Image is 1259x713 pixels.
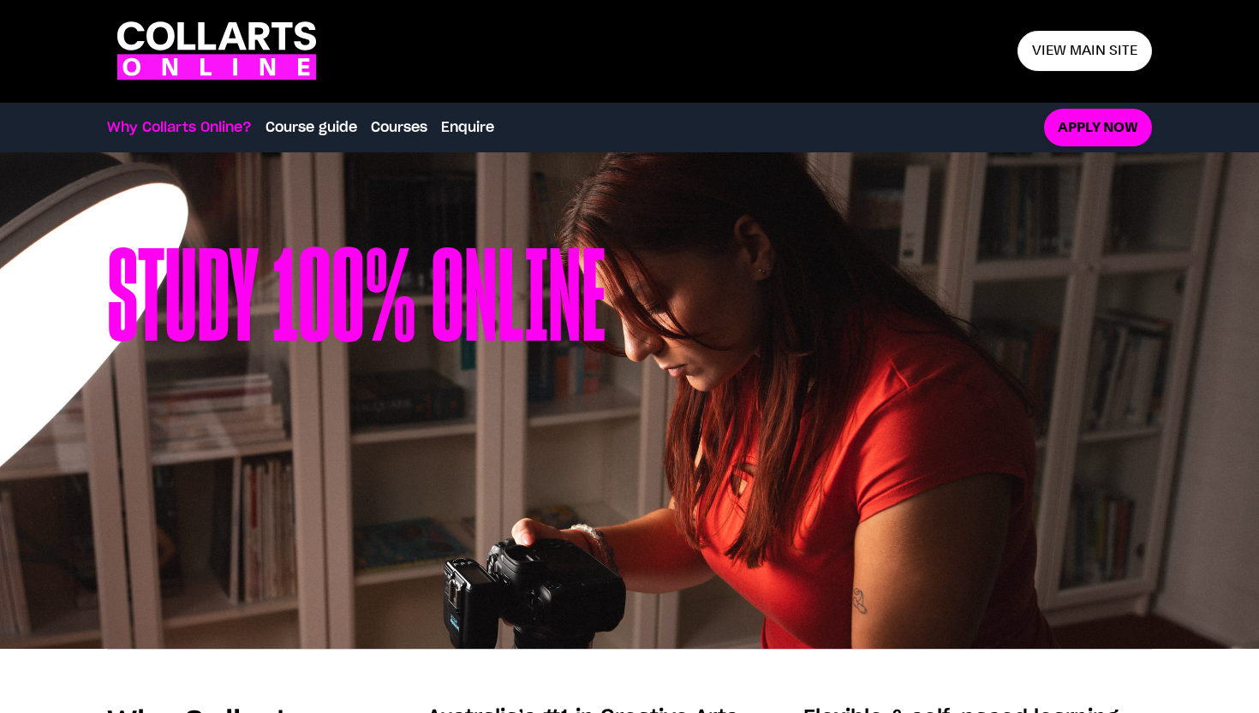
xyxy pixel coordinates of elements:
[441,117,494,138] a: Enquire
[1044,109,1152,147] a: Apply now
[107,238,606,563] h1: Study 100% online
[1017,31,1152,71] a: View main site
[107,117,252,138] a: Why Collarts Online?
[266,117,357,138] a: Course guide
[371,117,427,138] a: Courses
